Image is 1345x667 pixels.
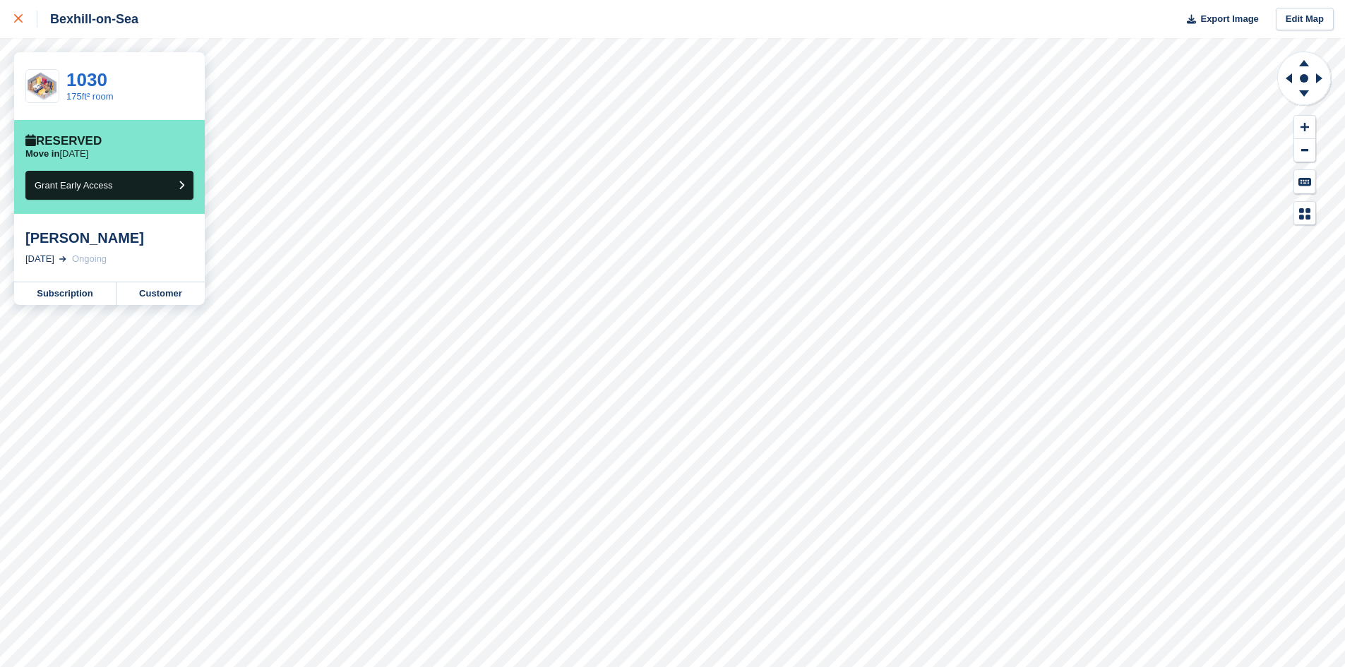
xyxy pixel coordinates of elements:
[25,171,193,200] button: Grant Early Access
[1200,12,1258,26] span: Export Image
[25,229,193,246] div: [PERSON_NAME]
[1294,139,1315,162] button: Zoom Out
[25,134,102,148] div: Reserved
[25,148,59,159] span: Move in
[35,180,113,191] span: Grant Early Access
[1276,8,1334,31] a: Edit Map
[1294,170,1315,193] button: Keyboard Shortcuts
[66,69,107,90] a: 1030
[116,282,205,305] a: Customer
[25,252,54,266] div: [DATE]
[25,148,88,160] p: [DATE]
[59,256,66,262] img: arrow-right-light-icn-cde0832a797a2874e46488d9cf13f60e5c3a73dbe684e267c42b8395dfbc2abf.svg
[66,91,113,102] a: 175ft² room
[1294,202,1315,225] button: Map Legend
[1294,116,1315,139] button: Zoom In
[14,282,116,305] a: Subscription
[26,71,59,100] img: 175FT.jpg
[37,11,138,28] div: Bexhill-on-Sea
[1178,8,1259,31] button: Export Image
[72,252,107,266] div: Ongoing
